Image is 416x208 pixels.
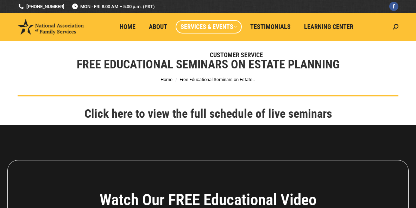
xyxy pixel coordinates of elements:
a: Learning Center [299,20,358,33]
a: Home [115,20,140,33]
span: Home [120,23,135,31]
a: Facebook page opens in new window [389,2,398,11]
a: [PHONE_NUMBER] [18,3,64,10]
span: Testimonials [250,23,291,31]
span: Learning Center [304,23,353,31]
h1: Free Educational Seminars on Estate Planning [77,56,340,72]
a: Home [160,77,172,82]
span: Customer Service [210,51,263,59]
a: Customer Service [205,48,268,62]
span: Services & Events [181,23,237,31]
span: Free Educational Seminars on Estate… [179,77,256,82]
span: About [149,23,167,31]
a: Testimonials [245,20,296,33]
img: National Association of Family Services [18,19,84,35]
span: MON - FRI 8:00 AM – 5:00 p.m. (PST) [71,3,155,10]
a: About [144,20,172,33]
a: Click here to view the full schedule of live seminars [84,106,332,121]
